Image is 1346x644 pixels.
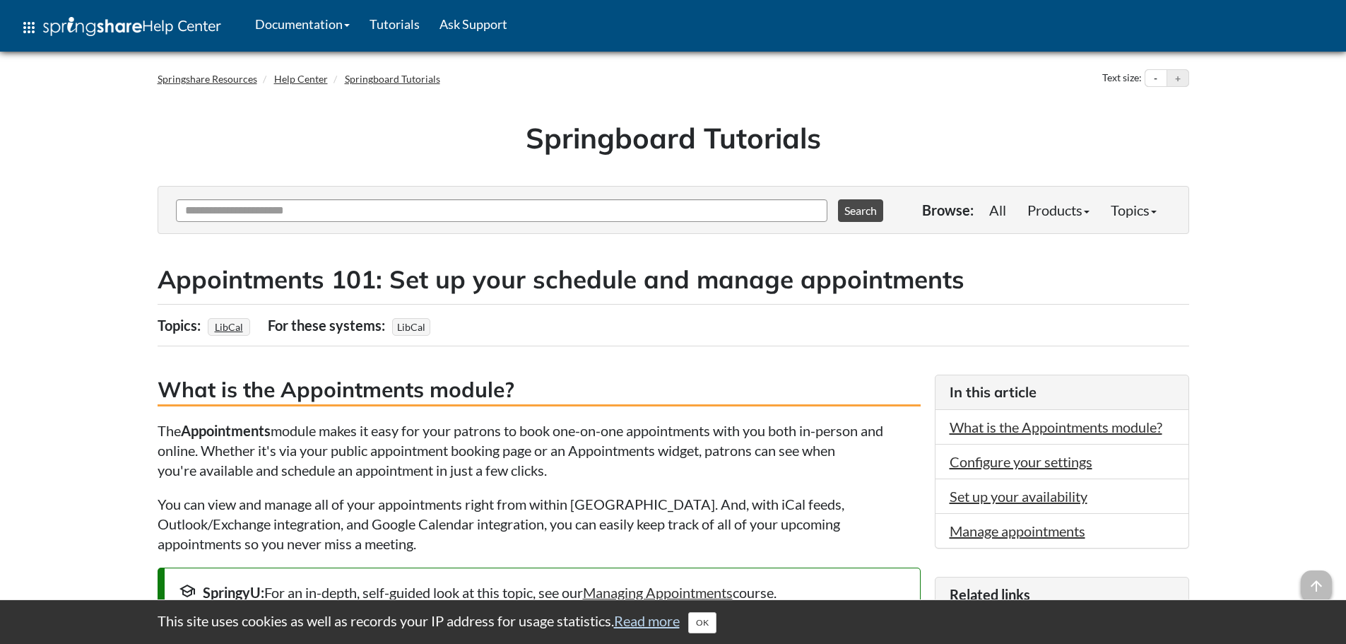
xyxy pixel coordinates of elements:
p: Browse: [922,200,974,220]
div: Text size: [1099,69,1145,88]
div: For an in-depth, self-guided look at this topic, see our course. [179,582,906,602]
h2: Appointments 101: Set up your schedule and manage appointments [158,262,1189,297]
a: Managing Appointments [583,584,733,601]
p: The module makes it easy for your patrons to book one-on-one appointments with you both in-person... [158,421,921,480]
a: Set up your availability [950,488,1087,505]
a: Manage appointments [950,522,1085,539]
span: school [179,582,196,599]
a: arrow_upward [1301,572,1332,589]
a: LibCal [213,317,245,337]
a: Products [1017,196,1100,224]
h3: What is the Appointments module? [158,375,921,406]
button: Search [838,199,883,222]
h1: Springboard Tutorials [168,118,1179,158]
div: Topics: [158,312,204,339]
a: Configure your settings [950,453,1092,470]
button: Close [688,612,716,633]
strong: Appointments [181,422,271,439]
a: Springshare Resources [158,73,257,85]
img: Springshare [43,17,142,36]
h3: In this article [950,382,1174,402]
span: Help Center [142,16,221,35]
span: LibCal [392,318,430,336]
a: Ask Support [430,6,517,42]
div: For these systems: [268,312,389,339]
a: What is the Appointments module? [950,418,1162,435]
div: This site uses cookies as well as records your IP address for usage statistics. [143,611,1203,633]
span: Related links [950,586,1030,603]
p: You can view and manage all of your appointments right from within [GEOGRAPHIC_DATA]. And, with i... [158,494,921,554]
a: All [979,196,1017,224]
span: apps [20,19,37,36]
a: Help Center [274,73,328,85]
a: Read more [614,612,680,629]
a: apps Help Center [11,6,231,49]
span: arrow_upward [1301,570,1332,602]
button: Decrease text size [1145,70,1167,87]
button: Increase text size [1167,70,1188,87]
a: Documentation [245,6,360,42]
a: Tutorials [360,6,430,42]
strong: SpringyU: [203,584,264,601]
a: Topics [1100,196,1167,224]
a: Springboard Tutorials [345,73,440,85]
